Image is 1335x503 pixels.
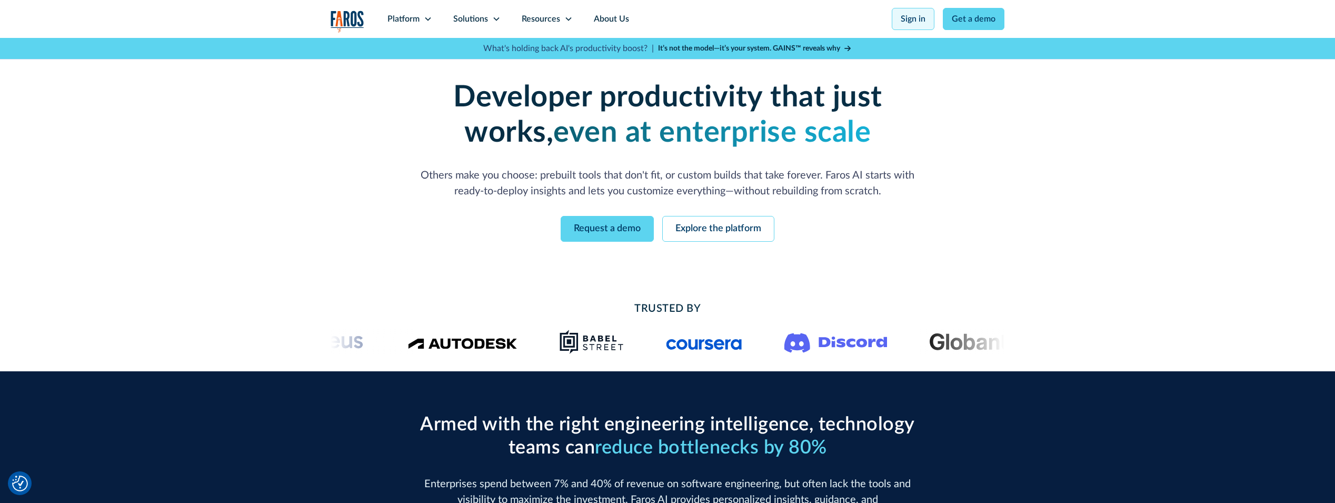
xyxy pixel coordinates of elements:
img: Logo of the online learning platform Coursera. [666,333,742,350]
div: Platform [387,13,420,25]
span: reduce bottlenecks by 80% [595,438,827,457]
a: Explore the platform [662,216,774,242]
a: home [331,11,364,32]
a: Request a demo [561,216,654,242]
div: Resources [522,13,560,25]
img: Revisit consent button [12,476,28,491]
div: Solutions [453,13,488,25]
p: Others make you choose: prebuilt tools that don't fit, or custom builds that take forever. Faros ... [415,167,920,199]
button: Cookie Settings [12,476,28,491]
img: Logo of the design software company Autodesk. [408,335,517,349]
strong: It’s not the model—it’s your system. GAINS™ reveals why [658,45,840,52]
p: What's holding back AI's productivity boost? | [483,42,654,55]
h2: Armed with the right engineering intelligence, technology teams can [415,413,920,459]
img: Logo of the analytics and reporting company Faros. [331,11,364,32]
h2: Trusted By [415,301,920,317]
a: It’s not the model—it’s your system. GAINS™ reveals why [658,43,852,54]
a: Sign in [892,8,934,30]
img: Babel Street logo png [560,329,624,354]
strong: even at enterprise scale [553,118,871,147]
strong: Developer productivity that just works, [453,83,882,147]
a: Get a demo [943,8,1004,30]
img: Logo of the communication platform Discord. [784,331,888,353]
